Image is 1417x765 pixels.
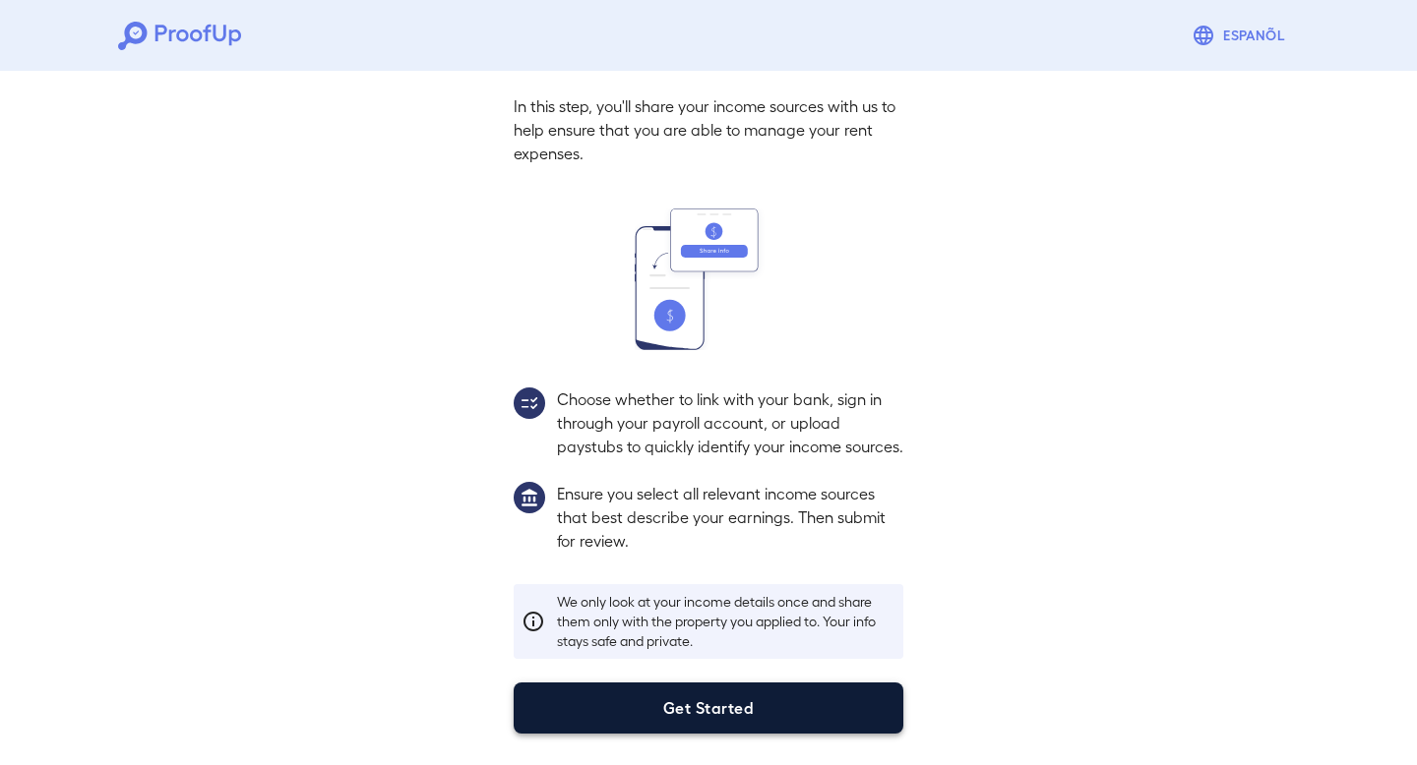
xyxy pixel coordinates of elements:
[557,482,903,553] p: Ensure you select all relevant income sources that best describe your earnings. Then submit for r...
[557,387,903,458] p: Choose whether to link with your bank, sign in through your payroll account, or upload paystubs t...
[635,208,782,350] img: transfer_money.svg
[514,387,545,419] img: group2.svg
[1184,16,1299,55] button: Espanõl
[514,482,545,513] img: group1.svg
[514,682,903,734] button: Get Started
[514,94,903,165] p: In this step, you'll share your income sources with us to help ensure that you are able to manage...
[557,592,895,651] p: We only look at your income details once and share them only with the property you applied to. Yo...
